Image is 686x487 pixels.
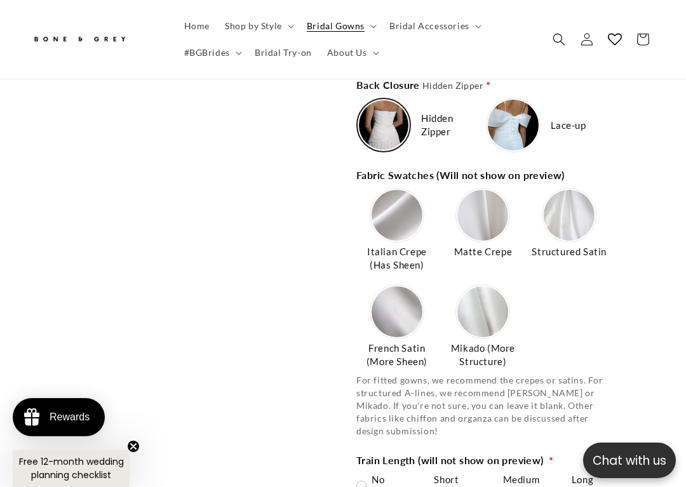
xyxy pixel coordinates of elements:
img: https://cdn.shopify.com/s/files/1/0750/3832/7081/files/3-Matte-Crepe_80be2520-7567-4bc4-80bf-3eeb... [457,190,508,241]
button: Close teaser [127,440,140,453]
span: Shop by Style [225,20,282,32]
img: https://cdn.shopify.com/s/files/1/0750/3832/7081/files/4-Satin.jpg?v=1756368085 [544,190,595,241]
div: Rewards [50,411,90,423]
summary: #BGBrides [177,39,247,66]
span: Bridal Gowns [307,20,365,32]
span: Back Closure [356,77,483,93]
span: French Satin (More Sheen) [356,342,438,368]
summary: Bridal Accessories [382,13,487,39]
span: Italian Crepe (Has Sheen) [356,245,438,272]
a: Bridal Try-on [247,39,319,66]
summary: About Us [319,39,384,66]
p: Chat with us [583,451,676,470]
span: Matte Crepe [452,245,514,258]
a: Bone and Grey Bridal [27,24,164,55]
summary: Search [545,25,573,53]
span: Bridal Accessories [389,20,469,32]
img: https://cdn.shopify.com/s/files/1/0750/3832/7081/files/Closure-zipper.png?v=1756370614 [359,100,408,150]
span: About Us [327,47,367,58]
span: Bridal Try-on [255,47,312,58]
span: #BGBrides [184,47,230,58]
span: For fitted gowns, we recommend the crepes or satins. For structured A-lines, we recommend [PERSON... [356,375,603,436]
img: https://cdn.shopify.com/s/files/1/0750/3832/7081/files/1-Italian-Crepe_995fc379-4248-4617-84cd-83... [372,190,422,241]
img: Bone and Grey Bridal [32,29,127,50]
span: Lace-up [551,119,586,132]
a: Home [177,13,217,39]
img: https://cdn.shopify.com/s/files/1/0750/3832/7081/files/Closure-lace-up.jpg?v=1756370613 [488,100,539,150]
img: https://cdn.shopify.com/s/files/1/0750/3832/7081/files/5-Mikado.jpg?v=1756368359 [457,286,508,337]
span: Hidden Zipper [422,80,483,91]
span: Train Length (will not show on preview) [356,453,546,468]
div: Free 12-month wedding planning checklistClose teaser [13,450,130,487]
summary: Shop by Style [217,13,299,39]
img: https://cdn.shopify.com/s/files/1/0750/3832/7081/files/2-French-Satin_e30a17c1-17c2-464b-8a17-b37... [372,286,422,337]
button: Open chatbox [583,443,676,478]
span: Mikado (More Structure) [443,342,524,368]
span: Structured Satin [530,245,609,258]
span: Fabric Swatches (Will not show on preview) [356,168,567,183]
span: Hidden Zipper [421,112,481,138]
summary: Bridal Gowns [299,13,382,39]
span: Free 12-month wedding planning checklist [19,455,124,481]
span: Home [184,20,210,32]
